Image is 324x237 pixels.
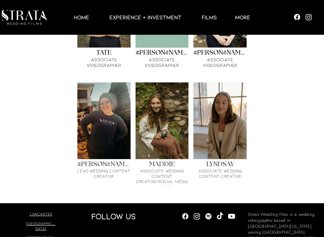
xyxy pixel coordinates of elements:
div: [PERSON_NAME] [193,49,247,57]
img: LUX STRATA TEST_edited.png [2,10,47,25]
div: LYNDSAY [193,160,247,168]
a: HOME [65,13,98,21]
p: EXPERIENCE + INVESTMENT [106,13,185,21]
a: Films [193,13,226,21]
a: [GEOGRAPHIC_DATA] [26,221,56,231]
p: Lead Wedding Content Creator [77,168,131,179]
a: lancaster [30,212,52,216]
ul: Social Bar [181,212,236,220]
a: EXPERIENCE + INVESTMENT [98,13,193,21]
span: FOLLOW US [91,211,136,221]
p: Associate Videographer [77,57,131,68]
p: Associate Wedding Content Creator/Social Media Manager [136,168,189,189]
div: [PERSON_NAME] [77,160,131,168]
p: Films [198,13,220,21]
div: Matrix gallery [77,82,247,194]
p: Associate Wedding Content Creator [193,168,247,179]
div: [PERSON_NAME] [136,49,189,57]
ul: Social Bar [293,13,313,21]
nav: Site [63,13,261,21]
p: Associate Videographer [193,57,247,68]
div: MADDIE [136,160,189,168]
p: More [232,13,254,21]
div: TATE [77,49,131,57]
p: HOME [70,13,93,21]
p: Associate Videographer [136,57,189,68]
